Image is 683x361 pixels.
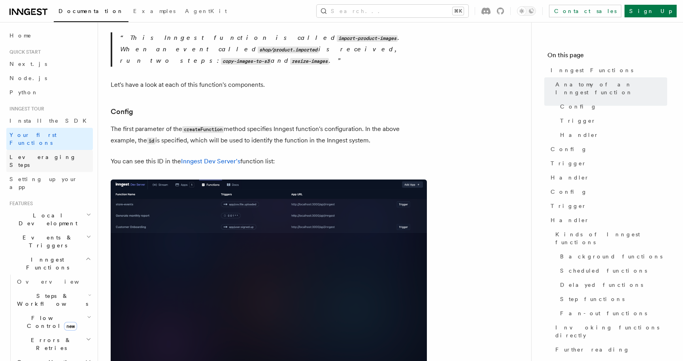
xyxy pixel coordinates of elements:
[64,322,77,331] span: new
[180,2,232,21] a: AgentKit
[560,103,597,110] span: Config
[14,314,87,330] span: Flow Control
[9,118,91,124] span: Install the SDK
[6,172,93,194] a: Setting up your app
[551,216,589,224] span: Handler
[552,77,667,99] a: Anatomy of an Inngest function
[317,5,468,17] button: Search...⌘K
[549,5,621,17] a: Contact sales
[6,114,93,128] a: Install the SDK
[555,230,667,246] span: Kinds of Inngest functions
[6,71,93,85] a: Node.js
[111,156,427,167] p: You can see this ID in the function list:
[555,346,630,354] span: Further reading
[560,253,662,260] span: Background functions
[557,114,667,128] a: Trigger
[182,126,224,133] code: createFunction
[6,234,86,249] span: Events & Triggers
[6,128,93,150] a: Your first Functions
[547,213,667,227] a: Handler
[9,32,32,39] span: Home
[120,32,427,67] p: This Inngest function is called . When an event called is received, run two steps: and .
[560,267,647,275] span: Scheduled functions
[185,8,227,14] span: AgentKit
[58,8,124,14] span: Documentation
[557,249,667,264] a: Background functions
[551,174,589,181] span: Handler
[6,49,41,55] span: Quick start
[9,75,47,81] span: Node.js
[557,264,667,278] a: Scheduled functions
[453,7,464,15] kbd: ⌘K
[6,200,33,207] span: Features
[14,333,93,355] button: Errors & Retries
[625,5,677,17] a: Sign Up
[551,188,587,196] span: Config
[551,202,587,210] span: Trigger
[547,170,667,185] a: Handler
[9,132,57,146] span: Your first Functions
[551,66,633,74] span: Inngest Functions
[6,28,93,43] a: Home
[290,58,329,65] code: resize-images
[547,142,667,156] a: Config
[560,281,643,289] span: Delayed functions
[557,278,667,292] a: Delayed functions
[552,342,667,357] a: Further reading
[111,123,427,146] p: The first parameter of the method specifies Inngest function's configuration. In the above exampl...
[517,6,536,16] button: Toggle dark mode
[547,63,667,77] a: Inngest Functions
[54,2,128,22] a: Documentation
[6,230,93,253] button: Events & Triggers
[560,295,625,303] span: Step functions
[14,311,93,333] button: Flow Controlnew
[6,150,93,172] a: Leveraging Steps
[557,306,667,320] a: Fan-out functions
[181,157,240,165] a: Inngest Dev Server's
[9,176,77,190] span: Setting up your app
[560,117,596,125] span: Trigger
[337,35,398,42] code: import-product-images
[111,79,427,90] p: Let's have a look at each of this function's components.
[14,336,86,352] span: Errors & Retries
[6,106,44,112] span: Inngest tour
[555,80,667,96] span: Anatomy of an Inngest function
[557,128,667,142] a: Handler
[128,2,180,21] a: Examples
[6,208,93,230] button: Local Development
[6,253,93,275] button: Inngest Functions
[6,85,93,99] a: Python
[17,279,98,285] span: Overview
[133,8,175,14] span: Examples
[111,106,133,117] a: Config
[557,99,667,114] a: Config
[14,292,88,308] span: Steps & Workflows
[547,199,667,213] a: Trigger
[6,211,86,227] span: Local Development
[552,227,667,249] a: Kinds of Inngest functions
[221,58,271,65] code: copy-images-to-s3
[9,89,38,95] span: Python
[14,289,93,311] button: Steps & Workflows
[557,292,667,306] a: Step functions
[147,138,155,144] code: id
[560,131,599,139] span: Handler
[6,57,93,71] a: Next.js
[14,275,93,289] a: Overview
[9,154,76,168] span: Leveraging Steps
[6,256,85,271] span: Inngest Functions
[560,309,647,317] span: Fan-out functions
[555,324,667,339] span: Invoking functions directly
[547,51,667,63] h4: On this page
[551,145,587,153] span: Config
[551,159,587,167] span: Trigger
[9,61,47,67] span: Next.js
[547,185,667,199] a: Config
[258,47,319,53] code: shop/product.imported
[552,320,667,342] a: Invoking functions directly
[547,156,667,170] a: Trigger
